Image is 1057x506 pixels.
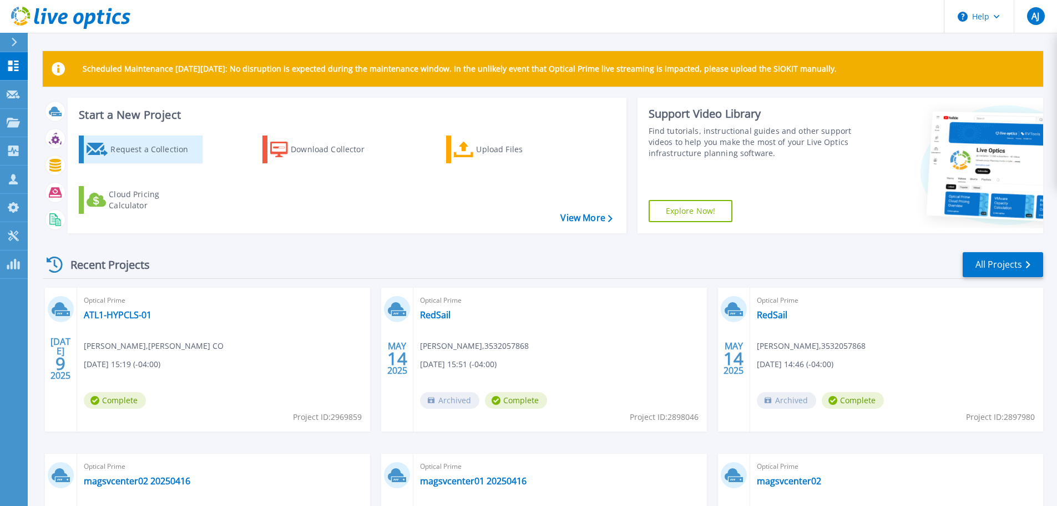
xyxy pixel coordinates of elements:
div: Cloud Pricing Calculator [109,189,198,211]
span: Complete [485,392,547,409]
span: [PERSON_NAME] , 3532057868 [757,340,866,352]
a: magsvcenter01 20250416 [420,475,527,487]
span: Complete [84,392,146,409]
div: MAY 2025 [387,338,408,379]
a: Explore Now! [649,200,733,222]
a: RedSail [757,309,787,320]
a: magsvcenter02 [757,475,821,487]
span: Optical Prime [757,460,1036,473]
span: [PERSON_NAME] , [PERSON_NAME] CO [84,340,224,352]
span: Optical Prime [420,294,700,307]
a: Request a Collection [79,136,203,163]
a: Cloud Pricing Calculator [79,186,203,214]
div: Support Video Library [649,107,856,121]
span: Complete [822,392,884,409]
span: 14 [387,354,407,363]
div: Find tutorials, instructional guides and other support videos to help you make the most of your L... [649,126,856,159]
span: [DATE] 15:51 (-04:00) [420,358,497,370]
span: Project ID: 2969859 [293,411,362,423]
div: Recent Projects [43,251,165,278]
a: Download Collector [262,136,386,163]
span: Optical Prime [84,460,363,473]
a: View More [560,213,612,223]
div: Request a Collection [110,138,199,161]
span: [PERSON_NAME] , 3532057868 [420,340,529,352]
span: Optical Prime [757,294,1036,307]
span: Archived [420,392,479,409]
p: Scheduled Maintenance [DATE][DATE]: No disruption is expected during the maintenance window. In t... [83,64,837,73]
span: Optical Prime [420,460,700,473]
div: MAY 2025 [723,338,744,379]
a: magsvcenter02 20250416 [84,475,190,487]
span: [DATE] 14:46 (-04:00) [757,358,833,370]
span: Project ID: 2898046 [630,411,699,423]
span: Project ID: 2897980 [966,411,1035,423]
span: AJ [1031,12,1039,21]
a: RedSail [420,309,451,320]
a: All Projects [963,252,1043,277]
span: 9 [55,359,65,368]
a: ATL1-HYPCLS-01 [84,309,151,320]
div: [DATE] 2025 [50,338,71,379]
a: Upload Files [446,136,570,163]
span: [DATE] 15:19 (-04:00) [84,358,160,370]
div: Download Collector [291,138,380,161]
div: Upload Files [476,138,565,161]
h3: Start a New Project [79,109,612,121]
span: Optical Prime [84,294,363,307]
span: 14 [724,354,744,363]
span: Archived [757,392,816,409]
